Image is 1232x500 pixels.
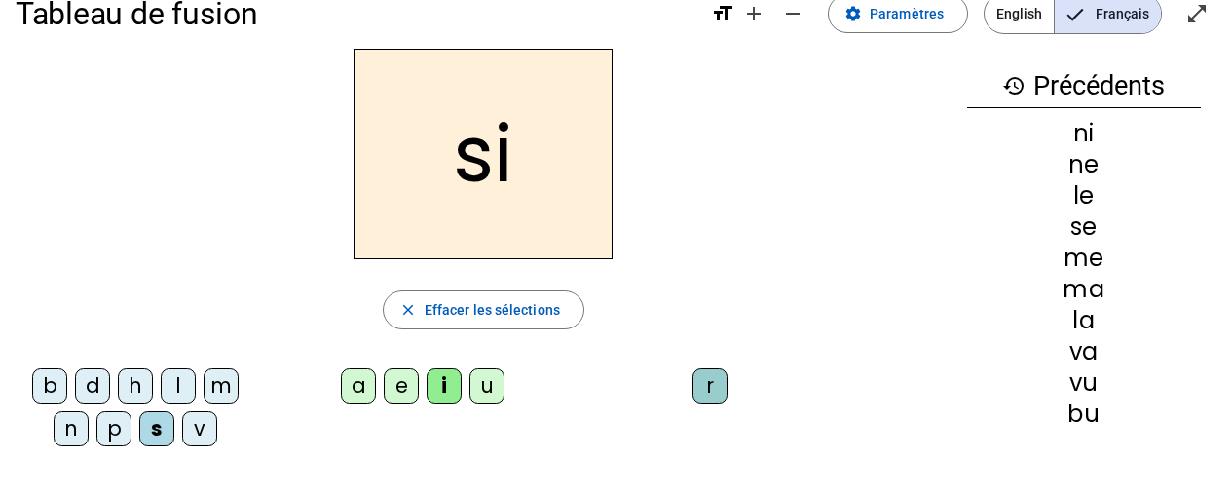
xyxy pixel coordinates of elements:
mat-icon: settings [844,5,862,22]
div: ne [967,153,1201,176]
div: ma [967,278,1201,301]
span: Effacer les sélections [425,298,560,322]
div: ni [967,122,1201,145]
div: bu [967,403,1201,426]
div: b [32,368,67,404]
mat-icon: history [1002,74,1026,97]
div: a [341,368,376,404]
div: u [469,368,504,404]
div: s [139,411,174,446]
div: d [75,368,110,404]
div: e [384,368,419,404]
div: la [967,309,1201,332]
div: me [967,247,1201,270]
div: r [692,368,728,404]
div: p [96,411,131,446]
div: i [427,368,462,404]
mat-icon: remove [781,2,804,25]
mat-icon: add [742,2,765,25]
div: l [161,368,196,404]
button: Effacer les sélections [383,290,584,329]
span: Paramètres [870,2,944,25]
div: va [967,340,1201,364]
mat-icon: open_in_full [1185,2,1209,25]
div: vu [967,371,1201,395]
div: m [204,368,239,404]
h3: Précédents [967,64,1201,108]
div: h [118,368,153,404]
div: le [967,184,1201,208]
mat-icon: close [399,301,417,319]
div: v [182,411,217,446]
mat-icon: format_size [711,2,734,25]
div: n [54,411,89,446]
div: se [967,215,1201,239]
h2: si [354,49,613,259]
